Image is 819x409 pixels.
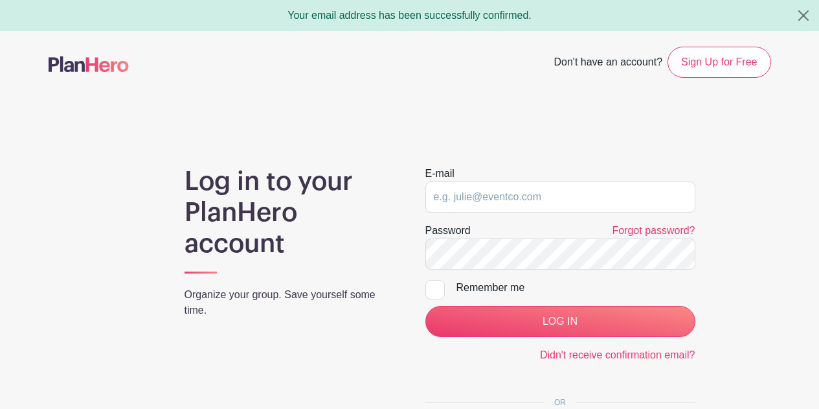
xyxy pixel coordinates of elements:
a: Sign Up for Free [668,47,770,78]
a: Forgot password? [612,225,695,236]
label: E-mail [425,166,454,181]
h1: Log in to your PlanHero account [185,166,394,259]
input: LOG IN [425,306,695,337]
label: Password [425,223,471,239]
span: OR [544,398,576,407]
a: Didn't receive confirmation email? [540,349,695,360]
img: logo-507f7623f17ff9eddc593b1ce0a138ce2505c220e1c5a4e2b4648c50719b7d32.svg [49,56,129,72]
p: Organize your group. Save yourself some time. [185,287,394,318]
input: e.g. julie@eventco.com [425,181,695,213]
div: Remember me [456,280,695,296]
span: Don't have an account? [554,49,662,78]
